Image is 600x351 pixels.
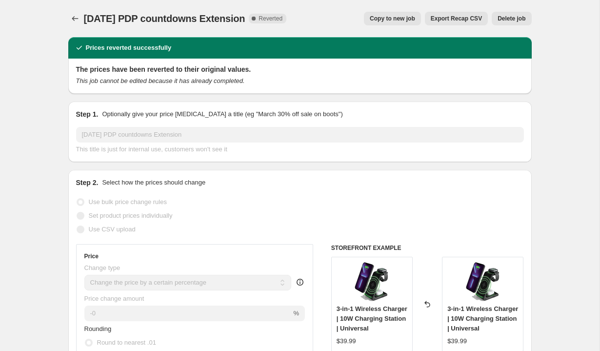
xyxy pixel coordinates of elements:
span: 3-in-1 Wireless Charger | 10W Charging Station | Universal [447,305,518,332]
button: Copy to new job [364,12,421,25]
span: Copy to new job [370,15,415,22]
h2: Step 2. [76,178,99,187]
span: Set product prices individually [89,212,173,219]
span: Round to nearest .01 [97,339,156,346]
h2: The prices have been reverted to their original values. [76,64,524,74]
span: $39.99 [337,337,356,345]
span: Change type [84,264,120,271]
button: Delete job [492,12,531,25]
h2: Step 1. [76,109,99,119]
button: Price change jobs [68,12,82,25]
input: -15 [84,306,292,321]
img: 3in1chargerlistingimages01_80x.png [352,262,391,301]
span: Export Recap CSV [431,15,482,22]
p: Select how the prices should change [102,178,205,187]
span: Use CSV upload [89,226,136,233]
span: [DATE] PDP countdowns Extension [84,13,245,24]
p: Optionally give your price [MEDICAL_DATA] a title (eg "March 30% off sale on boots") [102,109,342,119]
span: Rounding [84,325,112,332]
h2: Prices reverted successfully [86,43,172,53]
div: help [295,277,305,287]
span: This title is just for internal use, customers won't see it [76,145,227,153]
input: 30% off holiday sale [76,127,524,143]
h3: Price [84,252,99,260]
span: Delete job [498,15,525,22]
span: $39.99 [447,337,467,345]
span: % [293,310,299,317]
span: Price change amount [84,295,144,302]
i: This job cannot be edited because it has already completed. [76,77,245,84]
span: Use bulk price change rules [89,198,167,206]
img: 3in1chargerlistingimages01_80x.png [463,262,502,301]
span: Reverted [259,15,282,22]
button: Export Recap CSV [425,12,488,25]
span: 3-in-1 Wireless Charger | 10W Charging Station | Universal [337,305,407,332]
h6: STOREFRONT EXAMPLE [331,244,524,252]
